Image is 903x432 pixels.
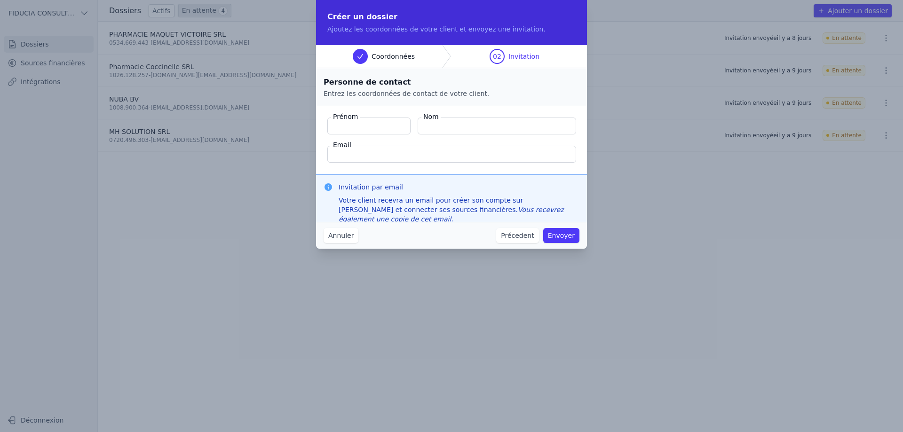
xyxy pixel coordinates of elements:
[324,76,579,89] h2: Personne de contact
[421,112,441,121] label: Nom
[327,11,576,23] h2: Créer un dossier
[327,24,576,34] p: Ajoutez les coordonnées de votre client et envoyez une invitation.
[331,140,353,149] label: Email
[543,228,579,243] button: Envoyer
[316,45,587,68] nav: Progress
[508,52,539,61] span: Invitation
[493,52,501,61] span: 02
[339,206,564,223] em: Vous recevrez également une copie de cet email.
[324,89,579,98] p: Entrez les coordonnées de contact de votre client.
[324,228,358,243] button: Annuler
[339,196,579,224] div: Votre client recevra un email pour créer son compte sur [PERSON_NAME] et connecter ses sources fi...
[496,228,539,243] button: Précedent
[339,182,579,192] h3: Invitation par email
[372,52,415,61] span: Coordonnées
[331,112,360,121] label: Prénom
